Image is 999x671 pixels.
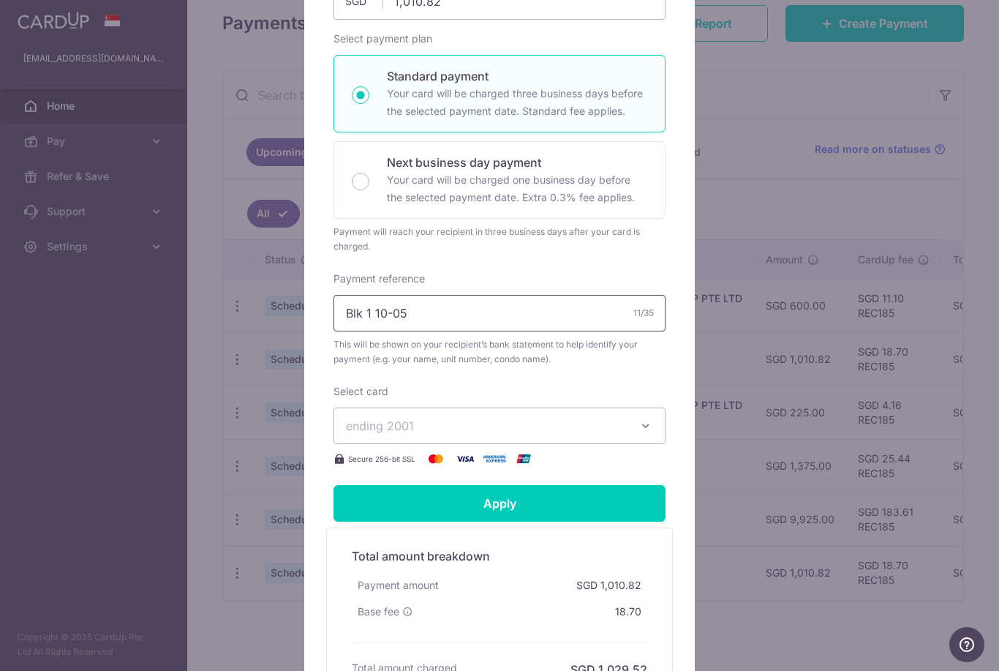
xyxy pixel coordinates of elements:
input: Apply [333,485,666,522]
img: Mastercard [421,450,451,468]
div: SGD 1,010.82 [570,572,647,599]
button: ending 2001 [333,408,666,444]
p: Your card will be charged three business days before the selected payment date. Standard fee appl... [387,85,647,120]
img: UnionPay [509,450,538,468]
label: Select payment plan [333,31,432,46]
span: Base fee [358,604,399,619]
label: Select card [333,384,388,399]
p: Standard payment [387,67,647,85]
h5: Total amount breakdown [352,547,647,565]
p: Your card will be charged one business day before the selected payment date. Extra 0.3% fee applies. [387,171,647,206]
iframe: Opens a widget where you can find more information [949,627,984,664]
p: Next business day payment [387,154,647,171]
span: ending 2001 [346,419,414,433]
span: This will be shown on your recipient’s bank statement to help identify your payment (e.g. your na... [333,337,666,367]
img: Visa [451,450,480,468]
img: American Express [480,450,509,468]
div: Payment amount [352,572,445,599]
div: 18.70 [609,599,647,625]
span: Secure 256-bit SSL [348,453,415,465]
label: Payment reference [333,271,425,286]
div: 11/35 [633,306,654,320]
div: Payment will reach your recipient in three business days after your card is charged. [333,225,666,254]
